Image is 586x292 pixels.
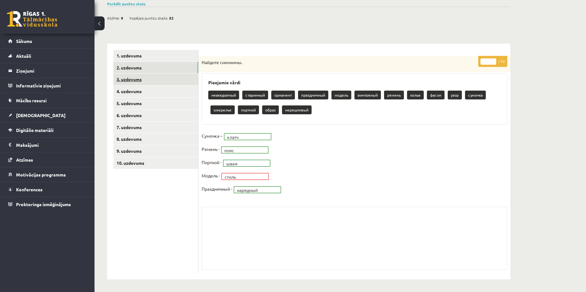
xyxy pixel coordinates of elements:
a: 1. uzdevums [113,50,198,62]
a: Ziņojumi [8,63,87,78]
p: ремень [384,91,404,99]
p: Сумочка – [202,131,222,140]
legend: Informatīvie ziņojumi [16,78,87,93]
span: Konferences [16,187,43,192]
a: Motivācijas programma [8,167,87,182]
p: неряшливый [282,105,312,114]
p: орнамент [271,91,295,99]
p: старинный [242,91,268,99]
span: Aktuāli [16,53,31,59]
p: Ремень - [202,144,220,154]
p: Найдите синонимы. [202,59,476,66]
a: Atzīmes [8,152,87,167]
span: Proktoringa izmēģinājums [16,201,71,207]
a: 3. uzdevums [113,74,198,85]
p: ожерелье [210,105,235,114]
span: клатч [227,134,262,140]
span: пояс [224,147,260,153]
p: Модель - [202,171,220,180]
legend: Maksājumi [16,138,87,152]
span: нарядный [237,187,272,193]
p: винтажный [354,91,381,99]
span: Mācību resursi [16,98,47,103]
a: [DEMOGRAPHIC_DATA] [8,108,87,122]
span: Kopējais punktu skaits: [129,13,168,23]
span: 9 [121,13,123,23]
a: 8. uzdevums [113,133,198,145]
legend: Ziņojumi [16,63,87,78]
p: образ [262,105,279,114]
a: Digitālie materiāli [8,123,87,137]
a: 2. uzdevums [113,62,198,74]
p: Портной - [202,158,221,167]
a: Maksājumi [8,138,87,152]
a: Parādīt punktu skalu [107,1,146,6]
p: колье [407,91,424,99]
a: Mācību resursi [8,93,87,108]
a: 10. uzdevums [113,157,198,169]
span: швея [226,160,261,167]
p: модель [331,91,351,99]
span: Atzīme: [107,13,120,23]
a: пояс [221,147,268,153]
p: Праздничный - [202,184,232,194]
a: 4. uzdevums [113,86,198,97]
a: Proktoringa izmēģinājums [8,197,87,212]
a: 9. uzdevums [113,145,198,157]
p: сумочка [465,91,486,99]
span: 52 [169,13,174,23]
a: Konferences [8,182,87,197]
span: стиль [225,174,260,180]
span: Digitālie materiāli [16,127,54,133]
p: неаккуратный [208,91,239,99]
span: Atzīmes [16,157,33,163]
a: Informatīvie ziņojumi [8,78,87,93]
p: / 5p [478,56,507,67]
span: [DEMOGRAPHIC_DATA] [16,112,66,118]
a: клатч [224,134,271,140]
a: Sākums [8,34,87,48]
a: швея [223,160,270,166]
span: Sākums [16,38,32,44]
a: 5. uzdevums [113,98,198,109]
h3: Pieejamie vārdi [208,80,501,85]
p: узор [448,91,462,99]
a: стиль [222,173,268,180]
p: праздничный [298,91,328,99]
a: нарядный [234,187,281,193]
a: Aktuāli [8,49,87,63]
p: фасон [427,91,445,99]
span: Motivācijas programma [16,172,66,177]
p: портной [238,105,259,114]
a: Rīgas 1. Tālmācības vidusskola [7,11,57,27]
a: 7. uzdevums [113,122,198,133]
a: 6. uzdevums [113,110,198,121]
